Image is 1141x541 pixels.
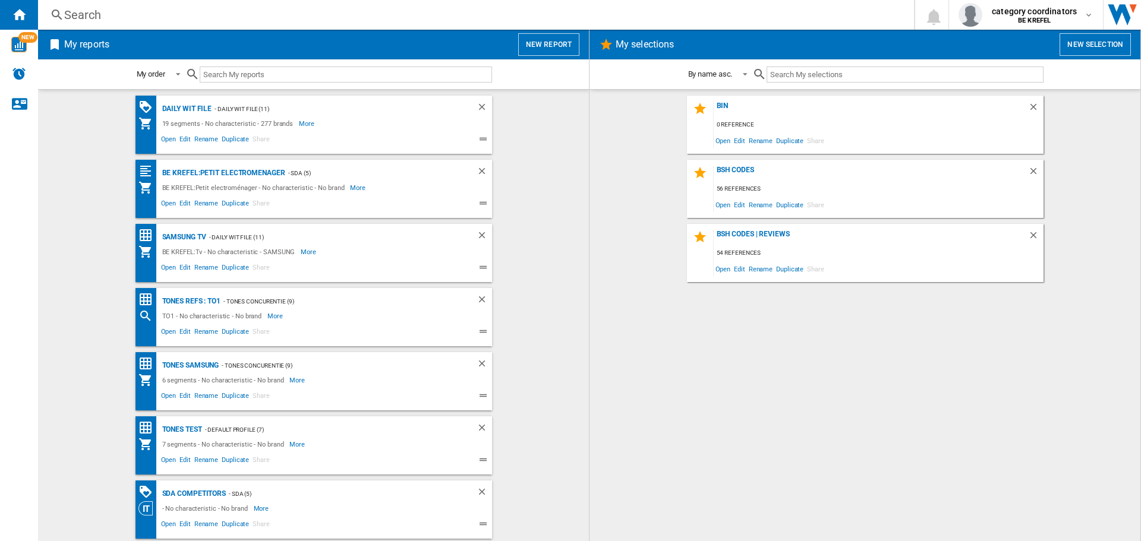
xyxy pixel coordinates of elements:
div: Delete [477,166,492,181]
div: PROMOTIONS Matrix [138,100,159,115]
div: 7 segments - No characteristic - No brand [159,437,290,451]
span: Edit [732,197,747,213]
span: Share [251,262,272,276]
div: Price Matrix [138,292,159,307]
div: Tones test [159,422,202,437]
div: - Default profile (7) [202,422,453,437]
span: Rename [747,197,774,213]
span: Open [714,197,733,213]
div: My Assortment [138,437,159,451]
span: Edit [178,326,193,340]
span: Rename [193,454,220,469]
div: Delete [477,486,492,501]
span: Edit [178,454,193,469]
span: Rename [193,262,220,276]
span: Duplicate [220,134,251,148]
span: Rename [193,390,220,404]
div: BE KREFEL:Petit electromenager [159,166,285,181]
span: Edit [178,134,193,148]
span: Duplicate [220,262,251,276]
span: Duplicate [220,518,251,533]
div: My Assortment [138,116,159,131]
img: wise-card.svg [11,37,27,52]
span: Rename [193,518,220,533]
span: More [289,373,307,387]
span: Duplicate [774,261,805,277]
div: My Assortment [138,181,159,195]
span: Share [251,518,272,533]
div: PROMOTIONS Matrix [138,485,159,499]
span: Rename [193,326,220,340]
span: Edit [178,390,193,404]
div: Tones Samsung [159,358,219,373]
div: - Daily WIT File (11) [212,102,452,116]
span: Duplicate [220,198,251,212]
div: - Daily WIT File (11) [206,230,453,245]
span: Share [251,134,272,148]
div: - Tones concurentie (9) [220,294,453,309]
span: Duplicate [220,390,251,404]
div: Delete [1028,166,1044,182]
div: Delete [477,294,492,309]
span: Open [159,198,178,212]
div: Samsung TV [159,230,206,245]
div: By name asc. [688,69,733,78]
div: My Assortment [138,373,159,387]
button: New selection [1060,33,1131,56]
span: More [254,501,271,515]
span: More [301,245,318,259]
h2: My reports [62,33,112,56]
div: - Tones concurentie (9) [219,358,452,373]
span: Rename [747,261,774,277]
span: Edit [732,132,747,148]
span: More [299,116,316,131]
div: TO1 - No characteristic - No brand [159,309,268,323]
span: Share [251,326,272,340]
div: Price Matrix [138,356,159,371]
div: BIN [714,102,1028,118]
span: Share [805,197,826,213]
b: BE KREFEL [1018,17,1051,24]
input: Search My selections [767,67,1043,83]
div: 19 segments - No characteristic - 277 brands [159,116,300,131]
h2: My selections [613,33,676,56]
div: 6 segments - No characteristic - No brand [159,373,290,387]
div: BSH Codes [714,166,1028,182]
img: alerts-logo.svg [12,67,26,81]
span: Duplicate [220,454,251,469]
div: Tones refs : TO1 [159,294,220,309]
div: Delete [1028,102,1044,118]
span: More [350,181,367,195]
div: Delete [477,230,492,245]
div: Quartiles grid [138,164,159,179]
div: Search [138,309,159,323]
span: Rename [193,198,220,212]
span: Open [159,390,178,404]
span: Share [251,390,272,404]
span: Share [251,454,272,469]
span: Open [159,262,178,276]
div: BE KREFEL:Tv - No characteristic - SAMSUNG [159,245,301,259]
div: Price Matrix [138,228,159,243]
span: Open [714,261,733,277]
div: Daily WIT file [159,102,212,116]
span: Share [251,198,272,212]
div: Delete [477,102,492,116]
span: Edit [178,262,193,276]
span: Share [805,261,826,277]
span: Edit [178,518,193,533]
div: Category View [138,501,159,515]
div: My Assortment [138,245,159,259]
img: profile.jpg [959,3,982,27]
div: My order [137,69,165,78]
div: Price Matrix [138,420,159,435]
span: Open [159,134,178,148]
span: Rename [747,132,774,148]
div: - No characteristic - No brand [159,501,254,515]
div: Delete [477,422,492,437]
span: Open [159,518,178,533]
span: Open [159,454,178,469]
button: New report [518,33,579,56]
span: Duplicate [220,326,251,340]
div: BE KREFEL:Petit electroménager - No characteristic - No brand [159,181,351,195]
